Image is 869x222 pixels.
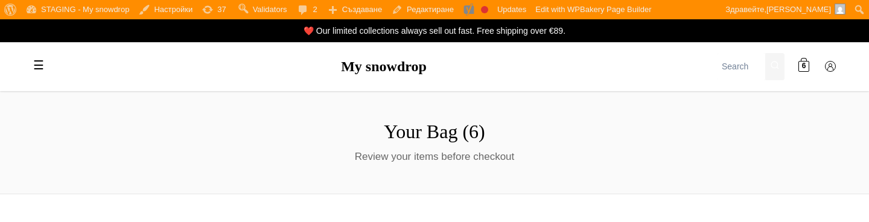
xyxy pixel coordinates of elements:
label: Toggle mobile menu [27,54,51,78]
div: Focus keyphrase not set [481,6,488,13]
p: Review your items before checkout [27,148,842,165]
a: My snowdrop [341,59,427,74]
a: 6 [792,55,816,79]
h1: Your Bag (6) [27,120,842,143]
span: [PERSON_NAME] [766,5,831,14]
input: Search [717,53,765,80]
span: 6 [802,61,806,72]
